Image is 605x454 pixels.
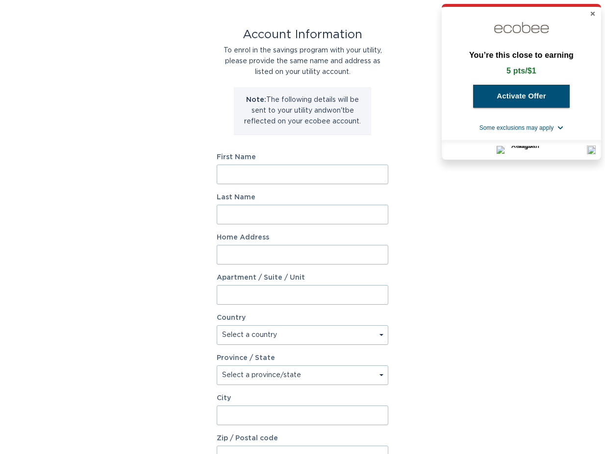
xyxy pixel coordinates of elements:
[217,194,388,201] label: Last Name
[217,274,388,281] label: Apartment / Suite / Unit
[217,395,388,402] label: City
[217,45,388,77] div: To enrol in the savings program with your utility, please provide the same name and address as li...
[217,154,388,161] label: First Name
[217,314,246,321] label: Country
[217,234,388,241] label: Home Address
[217,29,388,40] div: Account Information
[241,95,364,127] p: The following details will be sent to your utility and won't be reflected on your ecobee account.
[246,96,266,103] strong: Note:
[217,435,388,442] label: Zip / Postal code
[217,355,275,361] label: Province / State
